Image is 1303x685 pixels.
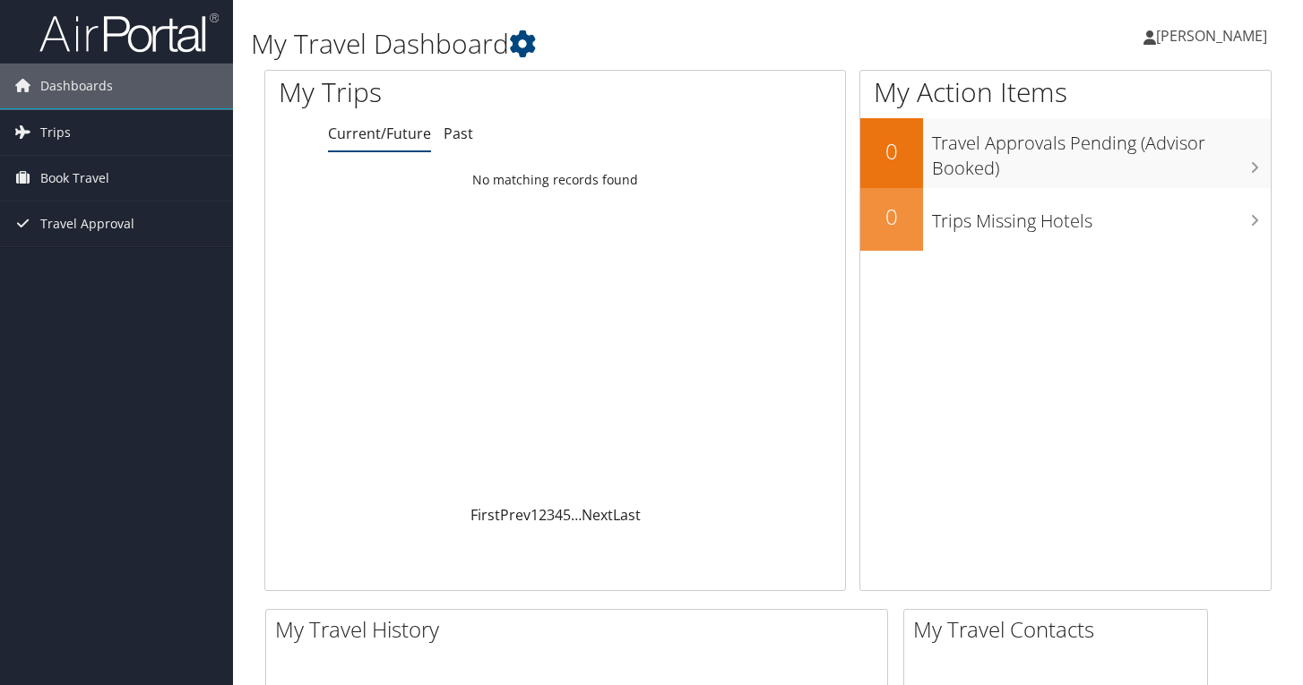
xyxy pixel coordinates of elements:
h2: My Travel History [275,614,887,645]
a: Current/Future [328,124,431,143]
a: 0Travel Approvals Pending (Advisor Booked) [860,118,1271,187]
h3: Trips Missing Hotels [932,200,1271,234]
a: Last [613,505,641,525]
a: 1 [531,505,539,525]
img: airportal-logo.png [39,12,219,54]
a: Next [582,505,613,525]
h2: 0 [860,201,923,232]
span: Dashboards [40,64,113,108]
a: [PERSON_NAME] [1143,9,1285,63]
h2: 0 [860,136,923,167]
h2: My Travel Contacts [913,614,1207,645]
h1: My Travel Dashboard [251,25,940,63]
a: 0Trips Missing Hotels [860,188,1271,251]
a: Prev [500,505,531,525]
td: No matching records found [265,164,845,196]
span: Travel Approval [40,201,134,246]
h1: My Trips [279,73,591,111]
span: … [571,505,582,525]
a: Past [444,124,473,143]
a: 2 [539,505,547,525]
a: 3 [547,505,555,525]
h3: Travel Approvals Pending (Advisor Booked) [932,122,1271,181]
h1: My Action Items [860,73,1271,111]
span: [PERSON_NAME] [1156,26,1267,46]
a: 4 [555,505,563,525]
a: First [470,505,500,525]
span: Book Travel [40,156,109,201]
a: 5 [563,505,571,525]
span: Trips [40,110,71,155]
